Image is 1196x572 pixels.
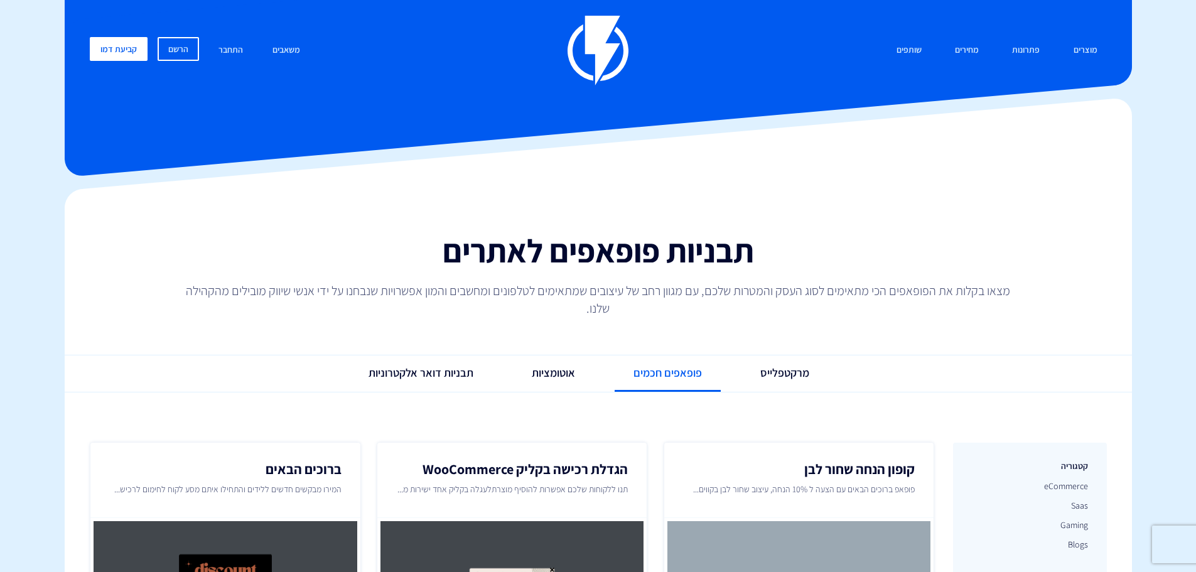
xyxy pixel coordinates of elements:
a: מרקטפלייס [741,355,828,391]
a: התחבר [209,37,252,64]
a: Saas [972,497,1088,514]
p: פופאפ ברוכים הבאים עם הצעה ל 10% הנחה, עיצוב שחור לבן בקווים... [683,483,915,508]
h2: קופון הנחה שחור לבן [683,461,915,477]
a: מחירים [945,37,988,64]
a: eCommerce [972,478,1088,494]
p: תנו ללקוחות שלכם אפשרות להוסיף מוצרתלעגלה בקליק אחד ישירות מ... [396,483,628,508]
a: פופאפים חכמים [615,355,721,392]
a: שותפים [887,37,931,64]
h3: קטגוריה [972,461,1088,471]
p: מצאו בקלות את הפופאפים הכי מתאימים לסוג העסק והמטרות שלכם, עם מגוון רחב של עיצובים שמתאימים לטלפו... [181,282,1015,317]
a: הרשם [158,37,199,61]
h2: ברוכים הבאים [109,461,341,477]
p: המירו מבקשים חדשים ללידים והתחילו איתם מסע לקוח לחימום לרכיש... [109,483,341,508]
h1: תבניות פופאפים לאתרים [77,233,1119,269]
a: פתרונות [1003,37,1049,64]
a: משאבים [263,37,310,64]
h2: הגדלת רכישה בקליק WooCommerce [396,461,628,477]
a: תבניות דואר אלקטרוניות [350,355,492,391]
a: אוטומציות [513,355,594,391]
a: קביעת דמו [90,37,148,61]
a: מוצרים [1064,37,1107,64]
a: Gaming [972,517,1088,533]
a: Blogs [972,536,1088,553]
